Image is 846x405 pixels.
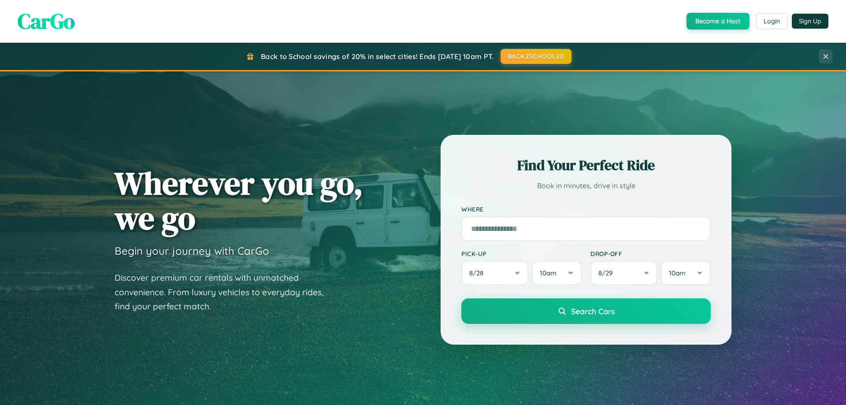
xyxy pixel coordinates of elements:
span: 10am [540,269,557,277]
button: Login [756,13,787,29]
h2: Find Your Perfect Ride [461,156,711,175]
span: CarGo [18,7,75,36]
button: BACK2SCHOOL20 [501,49,571,64]
button: 8/28 [461,261,528,285]
h3: Begin your journey with CarGo [115,244,269,257]
span: Search Cars [571,306,615,316]
label: Drop-off [590,250,711,257]
p: Book in minutes, drive in style [461,179,711,192]
button: 8/29 [590,261,657,285]
p: Discover premium car rentals with unmatched convenience. From luxury vehicles to everyday rides, ... [115,271,335,314]
button: 10am [661,261,711,285]
span: 8 / 29 [598,269,617,277]
span: 10am [669,269,686,277]
span: Back to School savings of 20% in select cities! Ends [DATE] 10am PT. [261,52,493,61]
span: 8 / 28 [469,269,488,277]
button: Sign Up [792,14,828,29]
button: 10am [532,261,582,285]
label: Where [461,205,711,213]
label: Pick-up [461,250,582,257]
h1: Wherever you go, we go [115,166,363,235]
button: Search Cars [461,298,711,324]
button: Become a Host [686,13,750,30]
